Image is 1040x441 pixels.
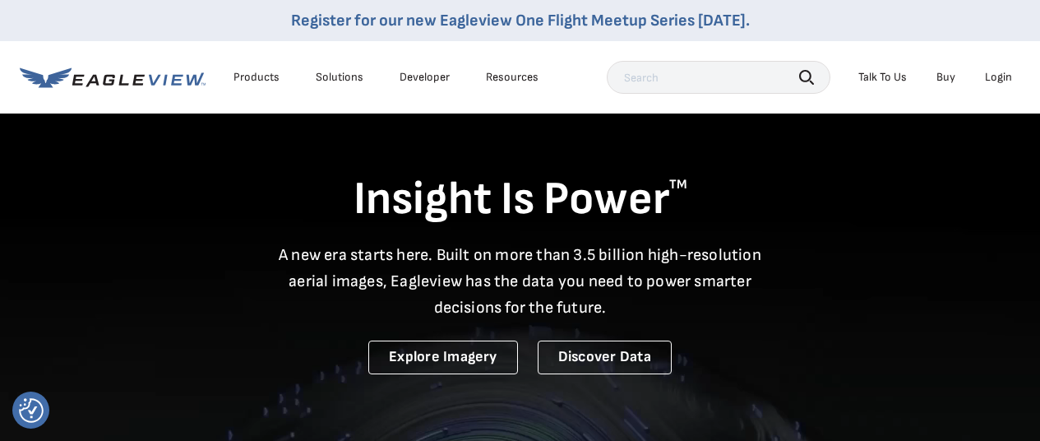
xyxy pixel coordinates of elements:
div: Solutions [316,70,363,85]
sup: TM [669,177,687,193]
a: Discover Data [538,341,672,374]
a: Register for our new Eagleview One Flight Meetup Series [DATE]. [291,11,750,30]
a: Buy [936,70,955,85]
div: Talk To Us [858,70,907,85]
div: Products [233,70,280,85]
div: Resources [486,70,538,85]
a: Developer [400,70,450,85]
h1: Insight Is Power [20,171,1020,229]
p: A new era starts here. Built on more than 3.5 billion high-resolution aerial images, Eagleview ha... [269,242,772,321]
button: Consent Preferences [19,398,44,423]
div: Login [985,70,1012,85]
img: Revisit consent button [19,398,44,423]
a: Explore Imagery [368,341,518,374]
input: Search [607,61,830,94]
